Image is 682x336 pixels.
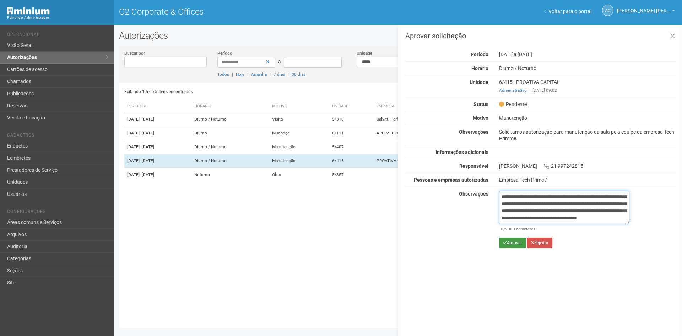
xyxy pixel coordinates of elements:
[459,163,488,169] strong: Responsável
[494,79,682,94] div: 6/415 - PROATIVA CAPITAL
[217,72,229,77] a: Todos
[288,72,289,77] span: |
[269,101,329,112] th: Motivo
[459,129,488,135] strong: Observações
[527,238,552,248] button: Rejeitar
[499,177,676,183] div: Empresa Tech Prime /
[7,7,50,15] img: Minium
[473,115,488,121] strong: Motivo
[499,87,676,94] div: [DATE] 09:02
[602,5,613,16] a: AC
[124,168,191,182] td: [DATE]
[501,226,628,232] div: /2000 caracteres
[124,101,191,112] th: Período
[499,101,527,107] span: Pendente
[232,72,233,77] span: |
[191,140,270,154] td: Diurno / Noturno
[530,88,531,93] span: |
[459,191,488,197] strong: Observações
[140,117,154,122] span: - [DATE]
[191,112,270,126] td: Diurno / Noturno
[494,163,682,169] div: [PERSON_NAME] 21 997242815
[124,126,191,140] td: [DATE]
[124,50,145,57] label: Buscar por
[617,1,670,14] span: Ana Carla de Carvalho Silva
[191,101,270,112] th: Horário
[119,7,393,16] h1: O2 Corporate & Offices
[292,72,305,77] a: 30 dias
[494,65,682,71] div: Diurno / Noturno
[329,140,374,154] td: 5/407
[217,50,232,57] label: Período
[124,140,191,154] td: [DATE]
[251,72,267,77] a: Amanhã
[471,65,488,71] strong: Horário
[7,209,108,217] li: Configurações
[405,32,676,39] h3: Aprovar solicitação
[140,158,154,163] span: - [DATE]
[617,9,675,15] a: [PERSON_NAME] [PERSON_NAME]
[269,168,329,182] td: Obra
[501,226,503,231] span: 0
[7,15,108,21] div: Painel do Administrador
[665,29,680,44] a: Fechar
[269,154,329,168] td: Manutenção
[473,101,488,107] strong: Status
[269,140,329,154] td: Manutenção
[374,112,496,126] td: Salvitti Performance e Saúde
[140,172,154,177] span: - [DATE]
[494,115,682,121] div: Manutenção
[191,168,270,182] td: Noturno
[494,129,682,142] div: Solicitamos autorização para manutenção da sala pela equipe da empresa Tech Primme.
[471,52,488,57] strong: Período
[7,133,108,140] li: Cadastros
[329,101,374,112] th: Unidade
[357,50,372,57] label: Unidade
[247,72,248,77] span: |
[374,154,496,168] td: PROATIVA CAPITAL
[374,126,496,140] td: ARP MED S.A
[140,144,154,149] span: - [DATE]
[329,168,374,182] td: 5/357
[470,79,488,85] strong: Unidade
[544,9,591,14] a: Voltar para o portal
[278,59,281,64] span: a
[329,112,374,126] td: 5/310
[329,126,374,140] td: 6/111
[494,51,682,58] div: [DATE]
[269,126,329,140] td: Mudança
[414,177,488,183] strong: Pessoas e empresas autorizadas
[124,154,191,168] td: [DATE]
[514,52,532,57] span: a [DATE]
[119,30,677,41] h2: Autorizações
[274,72,285,77] a: 7 dias
[191,126,270,140] td: Diurno
[7,32,108,39] li: Operacional
[374,101,496,112] th: Empresa
[124,112,191,126] td: [DATE]
[435,149,488,155] strong: Informações adicionais
[191,154,270,168] td: Diurno / Noturno
[269,112,329,126] td: Visita
[499,88,527,93] a: Administrativo
[140,130,154,135] span: - [DATE]
[270,72,271,77] span: |
[236,72,244,77] a: Hoje
[124,86,396,97] div: Exibindo 1-5 de 5 itens encontrados
[329,154,374,168] td: 6/415
[499,238,526,248] button: Aprovar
